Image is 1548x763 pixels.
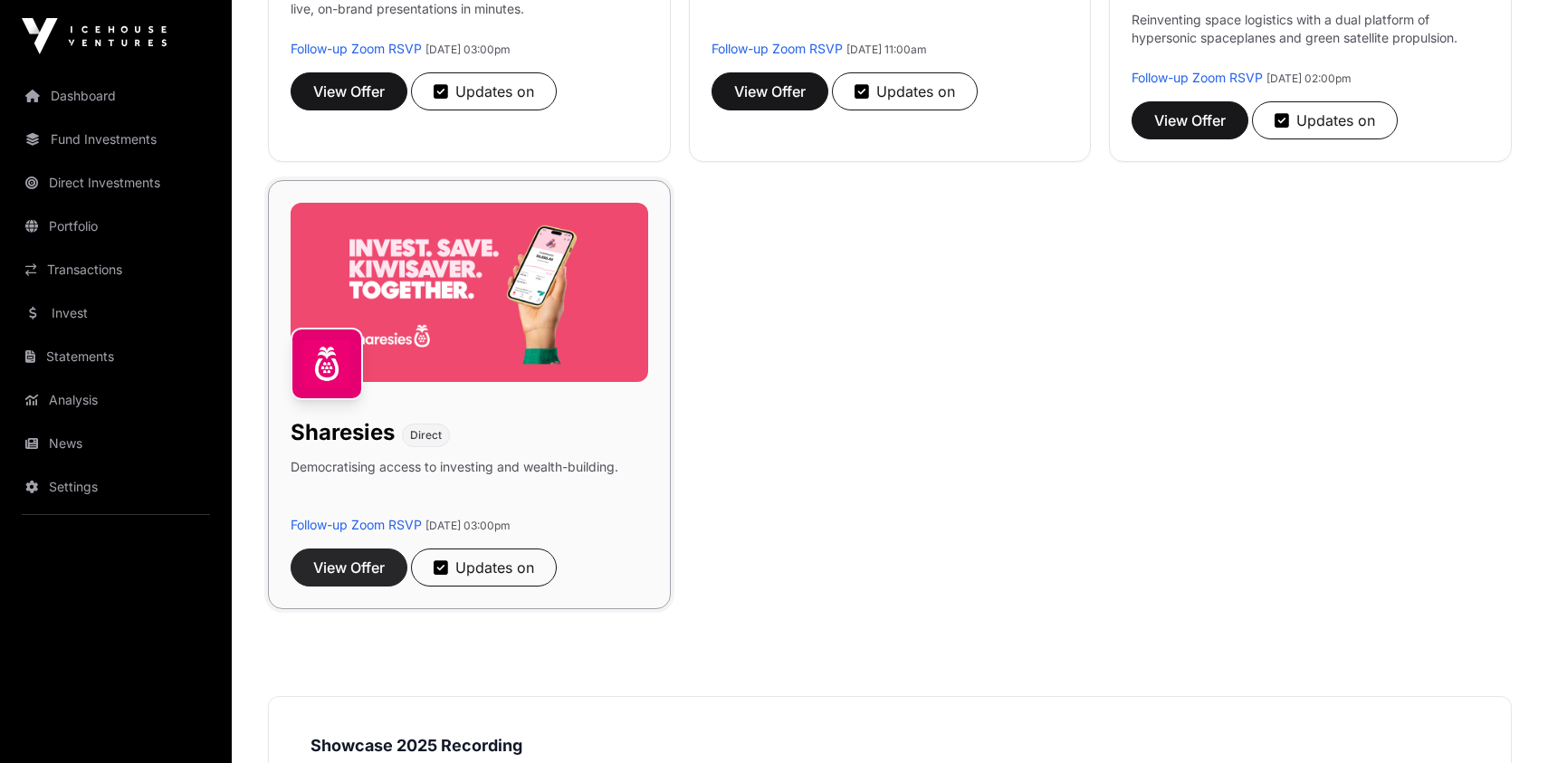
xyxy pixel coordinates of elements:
[425,43,511,56] span: [DATE] 03:00pm
[1275,110,1375,131] div: Updates on
[14,119,217,159] a: Fund Investments
[14,206,217,246] a: Portfolio
[411,72,557,110] button: Updates on
[291,203,648,381] img: Sharesies-Banner.jpg
[291,41,422,56] a: Follow-up Zoom RSVP
[425,519,511,532] span: [DATE] 03:00pm
[1132,11,1489,69] p: Reinventing space logistics with a dual platform of hypersonic spaceplanes and green satellite pr...
[712,41,843,56] a: Follow-up Zoom RSVP
[313,81,385,102] span: View Offer
[14,380,217,420] a: Analysis
[434,557,534,578] div: Updates on
[14,76,217,116] a: Dashboard
[832,72,978,110] button: Updates on
[14,337,217,377] a: Statements
[311,736,522,755] strong: Showcase 2025 Recording
[291,328,363,400] img: Sharesies
[14,250,217,290] a: Transactions
[291,517,422,532] a: Follow-up Zoom RSVP
[846,43,927,56] span: [DATE] 11:00am
[411,548,557,587] button: Updates on
[1252,101,1398,139] button: Updates on
[14,163,217,203] a: Direct Investments
[712,72,828,110] button: View Offer
[1132,70,1263,85] a: Follow-up Zoom RSVP
[1457,676,1548,763] iframe: Chat Widget
[1132,101,1248,139] button: View Offer
[14,424,217,463] a: News
[1266,72,1352,85] span: [DATE] 02:00pm
[14,293,217,333] a: Invest
[855,81,955,102] div: Updates on
[291,72,407,110] button: View Offer
[313,557,385,578] span: View Offer
[410,428,442,443] span: Direct
[734,81,806,102] span: View Offer
[291,458,618,516] p: Democratising access to investing and wealth-building.
[434,81,534,102] div: Updates on
[14,467,217,507] a: Settings
[291,548,407,587] button: View Offer
[22,18,167,54] img: Icehouse Ventures Logo
[291,418,395,447] h1: Sharesies
[1154,110,1226,131] span: View Offer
